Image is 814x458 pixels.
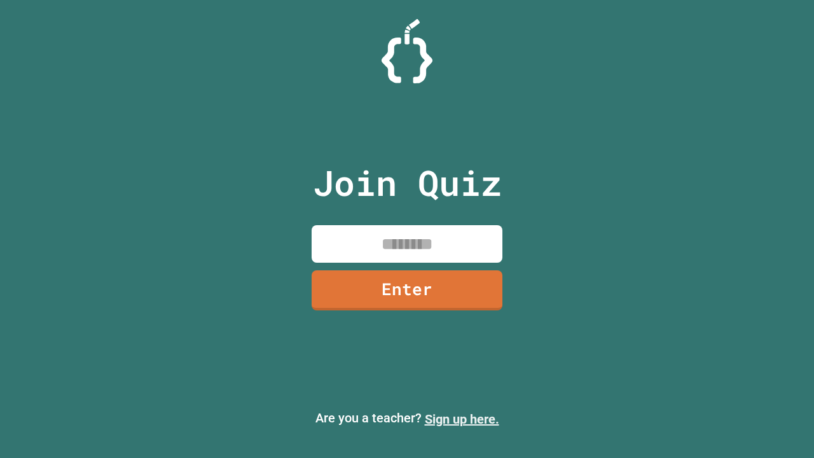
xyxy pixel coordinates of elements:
p: Join Quiz [313,156,502,209]
img: Logo.svg [382,19,432,83]
p: Are you a teacher? [10,408,804,429]
iframe: chat widget [761,407,801,445]
a: Sign up here. [425,412,499,427]
iframe: chat widget [708,352,801,406]
a: Enter [312,270,502,310]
